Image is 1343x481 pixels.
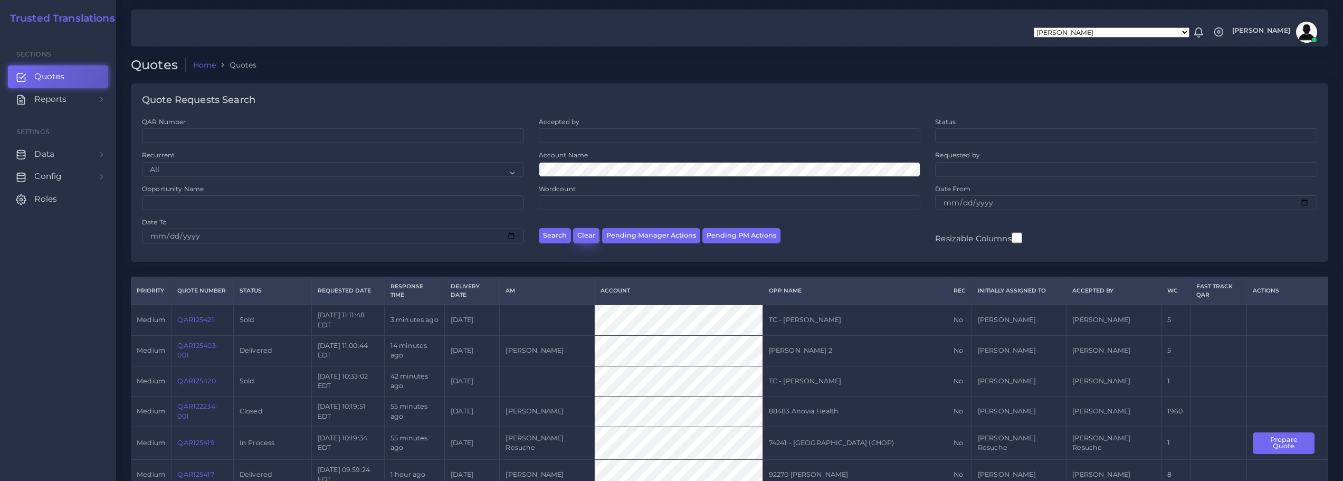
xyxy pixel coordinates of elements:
[947,397,971,427] td: No
[384,397,444,427] td: 55 minutes ago
[445,277,500,305] th: Delivery Date
[935,150,980,159] label: Requested by
[539,150,588,159] label: Account Name
[8,88,108,110] a: Reports
[233,335,311,366] td: Delivered
[445,427,500,459] td: [DATE]
[137,439,165,447] span: medium
[539,184,576,193] label: Wordcount
[311,397,384,427] td: [DATE] 10:19:51 EDT
[1247,277,1328,305] th: Actions
[935,117,956,126] label: Status
[1066,427,1161,459] td: [PERSON_NAME] Resuche
[233,366,311,397] td: Sold
[177,342,218,359] a: QAR125403-001
[1161,366,1190,397] td: 1
[500,335,594,366] td: [PERSON_NAME]
[971,397,1066,427] td: [PERSON_NAME]
[34,93,66,105] span: Reports
[763,397,947,427] td: 88483 Anovia Health
[137,346,165,354] span: medium
[500,427,594,459] td: [PERSON_NAME] Resuche
[177,377,215,385] a: QAR125420
[763,277,947,305] th: Opp Name
[233,277,311,305] th: Status
[16,128,50,136] span: Settings
[172,277,234,305] th: Quote Number
[8,188,108,210] a: Roles
[947,277,971,305] th: REC
[763,335,947,366] td: [PERSON_NAME] 2
[1161,427,1190,459] td: 1
[445,366,500,397] td: [DATE]
[216,60,256,70] li: Quotes
[3,13,115,25] a: Trusted Translations
[16,50,51,58] span: Sections
[947,305,971,335] td: No
[177,439,214,447] a: QAR125419
[8,165,108,187] a: Config
[539,117,580,126] label: Accepted by
[445,305,500,335] td: [DATE]
[131,58,186,73] h2: Quotes
[1253,432,1315,454] button: Prepare Quote
[935,184,970,193] label: Date From
[137,377,165,385] span: medium
[1227,22,1321,43] a: [PERSON_NAME]avatar
[947,335,971,366] td: No
[233,305,311,335] td: Sold
[233,397,311,427] td: Closed
[233,427,311,459] td: In Process
[702,228,780,243] button: Pending PM Actions
[34,148,54,160] span: Data
[142,117,186,126] label: QAR Number
[8,65,108,88] a: Quotes
[1161,397,1190,427] td: 1960
[137,407,165,415] span: medium
[573,228,599,243] button: Clear
[602,228,700,243] button: Pending Manager Actions
[1066,366,1161,397] td: [PERSON_NAME]
[947,427,971,459] td: No
[34,193,57,205] span: Roles
[193,60,216,70] a: Home
[971,427,1066,459] td: [PERSON_NAME] Resuche
[1161,277,1190,305] th: WC
[763,305,947,335] td: TC - [PERSON_NAME]
[1066,397,1161,427] td: [PERSON_NAME]
[8,143,108,165] a: Data
[1296,22,1317,43] img: avatar
[1253,439,1322,447] a: Prepare Quote
[177,402,217,420] a: QAR122234-001
[142,150,175,159] label: Recurrent
[384,427,444,459] td: 55 minutes ago
[500,397,594,427] td: [PERSON_NAME]
[311,366,384,397] td: [DATE] 10:33:02 EDT
[177,316,214,324] a: QAR125421
[142,218,167,227] label: Date To
[34,171,62,182] span: Config
[177,470,214,478] a: QAR125417
[763,427,947,459] td: 74241 - [GEOGRAPHIC_DATA] (CHOP)
[1012,231,1022,244] input: Resizable Columns
[1066,335,1161,366] td: [PERSON_NAME]
[384,305,444,335] td: 3 minutes ago
[1066,277,1161,305] th: Accepted by
[384,335,444,366] td: 14 minutes ago
[500,277,594,305] th: AM
[34,71,64,82] span: Quotes
[131,277,172,305] th: Priority
[935,231,1022,244] label: Resizable Columns
[1190,277,1247,305] th: Fast Track QAR
[311,277,384,305] th: Requested Date
[311,305,384,335] td: [DATE] 11:11:48 EDT
[384,277,444,305] th: Response Time
[947,366,971,397] td: No
[1232,27,1290,34] span: [PERSON_NAME]
[1161,335,1190,366] td: 5
[384,366,444,397] td: 42 minutes ago
[311,427,384,459] td: [DATE] 10:19:34 EDT
[539,228,571,243] button: Search
[971,335,1066,366] td: [PERSON_NAME]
